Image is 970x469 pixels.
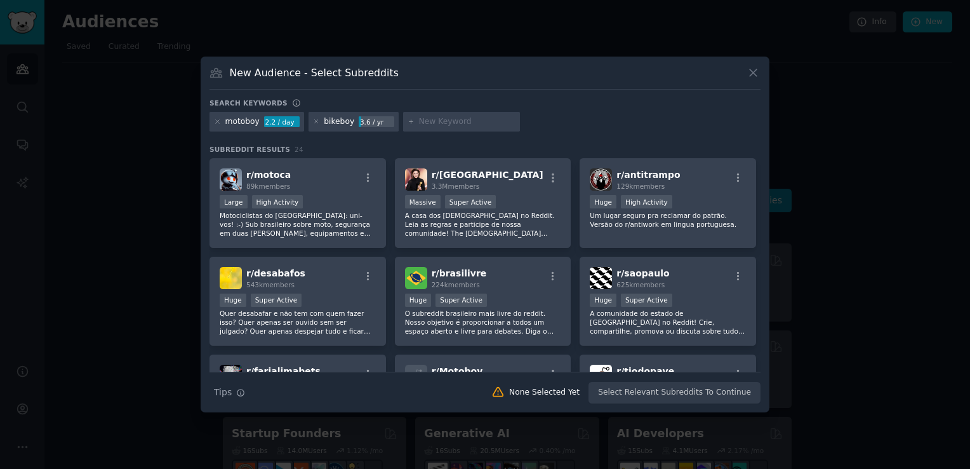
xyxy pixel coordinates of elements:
div: High Activity [252,195,303,208]
span: r/ Motoboy [432,366,483,376]
div: Large [220,195,248,208]
div: 2.2 / day [264,116,300,128]
span: 89k members [246,182,290,190]
p: Quer desabafar e não tem com quem fazer isso? Quer apenas ser ouvido sem ser julgado? Quer apenas... [220,309,376,336]
div: Huge [220,294,246,307]
span: r/ motoca [246,170,291,180]
div: Super Active [621,294,672,307]
div: High Activity [621,195,672,208]
div: None Selected Yet [509,387,580,398]
div: Super Active [435,294,487,307]
span: 129k members [616,182,665,190]
span: r/ tiodopave [616,366,674,376]
span: Subreddit Results [209,145,290,154]
span: r/ desabafos [246,268,305,278]
img: tiodopave [590,365,612,387]
div: Huge [590,294,616,307]
p: A casa dos [DEMOGRAPHIC_DATA] no Reddit. Leia as regras e participe de nossa comunidade! The [DEM... [405,211,561,238]
h3: Search keywords [209,99,288,107]
img: saopaulo [590,267,612,289]
span: r/ antitrampo [616,170,680,180]
p: A comunidade do estado de [GEOGRAPHIC_DATA] no Reddit! Crie, compartilhe, promova ou discuta sobr... [590,309,746,336]
span: 3.3M members [432,182,480,190]
p: O subreddit brasileiro mais livre do reddit. Nosso objetivo é proporcionar a todos um espaço aber... [405,309,561,336]
div: Huge [590,195,616,208]
div: Super Active [445,195,496,208]
h3: New Audience - Select Subreddits [230,66,399,79]
img: farialimabets [220,365,242,387]
img: brasil [405,168,427,191]
span: Tips [214,386,232,399]
img: motoca [220,168,242,191]
span: r/ farialimabets [246,366,321,376]
img: antitrampo [590,168,612,191]
span: 625k members [616,281,665,289]
img: brasilivre [405,267,427,289]
div: 3.6 / yr [359,116,394,128]
button: Tips [209,381,249,404]
div: motoboy [225,116,260,128]
div: Huge [405,294,432,307]
p: Um lugar seguro pra reclamar do patrão. Versão do r/antiwork em lingua portuguesa. [590,211,746,229]
div: Massive [405,195,441,208]
input: New Keyword [419,116,515,128]
span: 224k members [432,281,480,289]
span: r/ saopaulo [616,268,669,278]
p: Motociclistas do [GEOGRAPHIC_DATA]: uni-vos! :-) Sub brasileiro sobre moto, segurança em duas [PE... [220,211,376,238]
span: 543k members [246,281,295,289]
span: 24 [295,146,303,153]
span: r/ brasilivre [432,268,487,278]
span: r/ [GEOGRAPHIC_DATA] [432,170,543,180]
img: desabafos [220,267,242,289]
div: Super Active [251,294,302,307]
div: bikeboy [324,116,354,128]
